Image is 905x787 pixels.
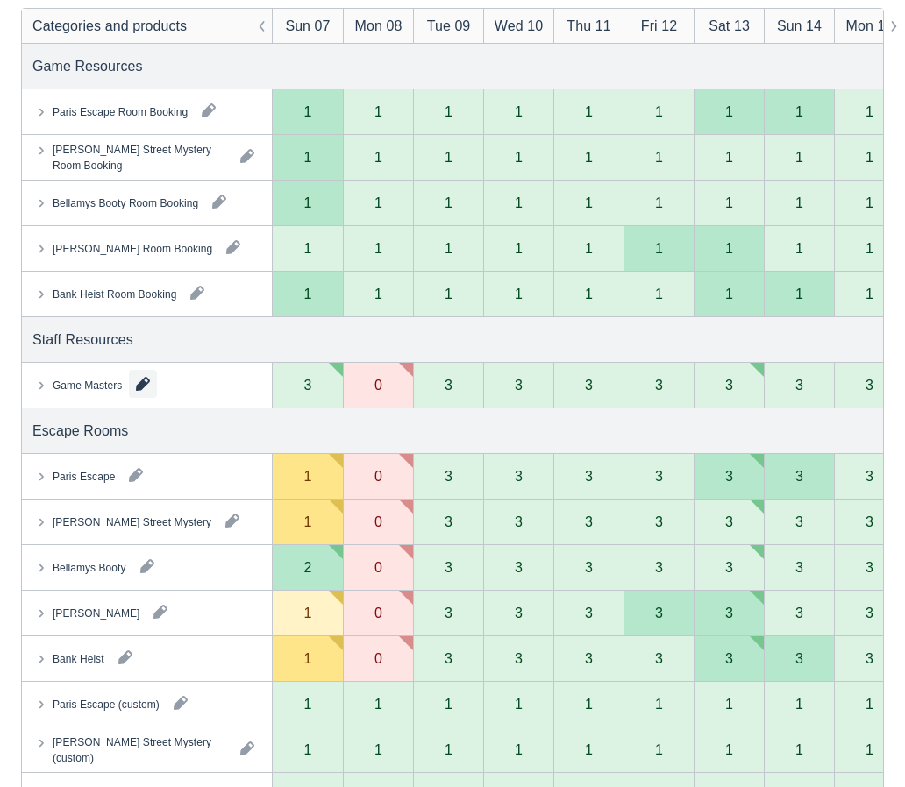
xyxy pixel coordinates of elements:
[655,651,663,665] div: 3
[304,195,312,209] div: 1
[585,469,593,483] div: 3
[445,606,452,620] div: 3
[374,150,382,164] div: 1
[445,651,452,665] div: 3
[304,469,312,483] div: 1
[795,742,803,756] div: 1
[725,697,733,711] div: 1
[725,742,733,756] div: 1
[641,15,677,36] div: Fri 12
[655,469,663,483] div: 3
[655,241,663,255] div: 1
[585,651,593,665] div: 3
[777,15,822,36] div: Sun 14
[655,287,663,301] div: 1
[53,650,104,666] div: Bank Heist
[866,469,873,483] div: 3
[53,141,226,173] div: [PERSON_NAME] Street Mystery Room Booking
[374,697,382,711] div: 1
[445,150,452,164] div: 1
[585,104,593,118] div: 1
[53,195,198,210] div: Bellamys Booty Room Booking
[585,742,593,756] div: 1
[795,150,803,164] div: 1
[725,150,733,164] div: 1
[445,514,452,528] div: 3
[585,150,593,164] div: 1
[709,15,750,36] div: Sat 13
[304,742,312,756] div: 1
[655,560,663,574] div: 3
[795,514,803,528] div: 3
[445,287,452,301] div: 1
[515,241,523,255] div: 1
[585,697,593,711] div: 1
[515,606,523,620] div: 3
[374,742,382,756] div: 1
[515,560,523,574] div: 3
[515,378,523,392] div: 3
[53,734,226,765] div: [PERSON_NAME] Street Mystery (custom)
[304,104,312,118] div: 1
[53,286,176,301] div: Bank Heist Room Booking
[304,606,312,620] div: 1
[445,560,452,574] div: 3
[795,651,803,665] div: 3
[374,651,382,665] div: 0
[374,104,382,118] div: 1
[866,287,873,301] div: 1
[585,287,593,301] div: 1
[585,514,593,528] div: 3
[374,606,382,620] div: 0
[374,469,382,483] div: 0
[515,287,523,301] div: 1
[795,287,803,301] div: 1
[655,697,663,711] div: 1
[655,514,663,528] div: 3
[515,651,523,665] div: 3
[866,150,873,164] div: 1
[725,241,733,255] div: 1
[304,241,312,255] div: 1
[374,241,382,255] div: 1
[655,606,663,620] div: 3
[866,378,873,392] div: 3
[795,241,803,255] div: 1
[515,742,523,756] div: 1
[725,651,733,665] div: 3
[374,195,382,209] div: 1
[515,195,523,209] div: 1
[515,104,523,118] div: 1
[515,150,523,164] div: 1
[567,15,610,36] div: Thu 11
[795,606,803,620] div: 3
[304,150,312,164] div: 1
[866,697,873,711] div: 1
[304,651,312,665] div: 1
[445,697,452,711] div: 1
[445,195,452,209] div: 1
[585,606,593,620] div: 3
[32,420,128,441] div: Escape Rooms
[585,195,593,209] div: 1
[655,104,663,118] div: 1
[355,15,403,36] div: Mon 08
[445,241,452,255] div: 1
[285,15,330,36] div: Sun 07
[866,651,873,665] div: 3
[725,606,733,620] div: 3
[795,195,803,209] div: 1
[53,240,212,256] div: [PERSON_NAME] Room Booking
[795,469,803,483] div: 3
[515,697,523,711] div: 1
[445,742,452,756] div: 1
[795,560,803,574] div: 3
[304,560,312,574] div: 2
[32,55,143,76] div: Game Resources
[304,287,312,301] div: 1
[515,469,523,483] div: 3
[374,560,382,574] div: 0
[866,241,873,255] div: 1
[655,195,663,209] div: 1
[53,377,122,393] div: Game Masters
